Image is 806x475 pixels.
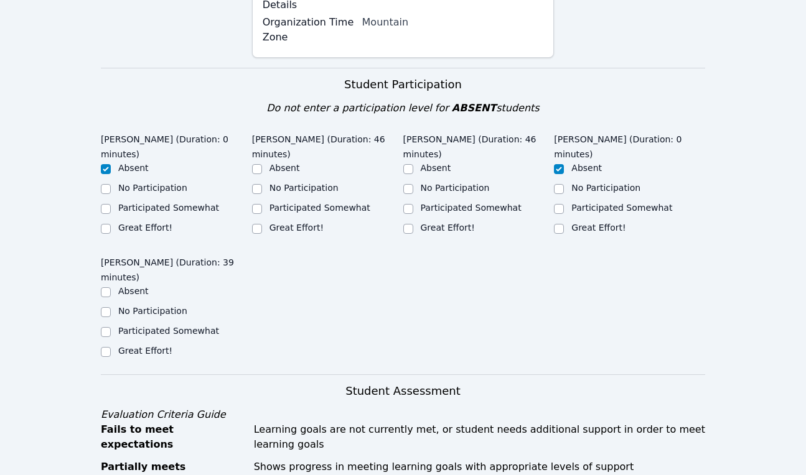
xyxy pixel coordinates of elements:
legend: [PERSON_NAME] (Duration: 0 minutes) [554,128,705,162]
label: Participated Somewhat [269,203,370,213]
div: Do not enter a participation level for students [101,101,705,116]
label: Great Effort! [269,223,324,233]
div: Fails to meet expectations [101,422,246,452]
label: Great Effort! [421,223,475,233]
legend: [PERSON_NAME] (Duration: 39 minutes) [101,251,252,285]
div: Learning goals are not currently met, or student needs additional support in order to meet learni... [254,422,705,452]
label: Absent [118,286,149,296]
label: No Participation [269,183,339,193]
legend: [PERSON_NAME] (Duration: 46 minutes) [403,128,555,162]
label: Absent [571,163,602,173]
label: Great Effort! [571,223,626,233]
h3: Student Assessment [101,382,705,400]
label: Participated Somewhat [421,203,522,213]
label: Participated Somewhat [571,203,672,213]
label: No Participation [421,183,490,193]
legend: [PERSON_NAME] (Duration: 0 minutes) [101,128,252,162]
label: Absent [118,163,149,173]
label: No Participation [118,183,187,193]
label: No Participation [118,306,187,316]
label: Participated Somewhat [118,203,219,213]
label: Participated Somewhat [118,326,219,336]
label: Absent [421,163,451,173]
label: No Participation [571,183,640,193]
label: Absent [269,163,300,173]
div: Evaluation Criteria Guide [101,407,705,422]
span: ABSENT [452,102,496,114]
label: Great Effort! [118,346,172,356]
label: Great Effort! [118,223,172,233]
legend: [PERSON_NAME] (Duration: 46 minutes) [252,128,403,162]
h3: Student Participation [101,76,705,93]
label: Organization Time Zone [263,15,355,45]
div: Mountain [362,15,544,30]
